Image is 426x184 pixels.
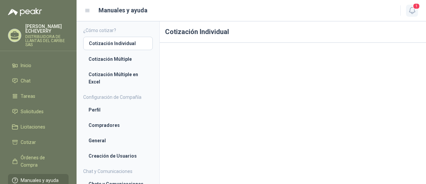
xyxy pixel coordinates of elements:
h1: Manuales y ayuda [99,6,147,15]
li: Perfil [89,106,147,114]
span: Tareas [21,93,35,100]
span: Cotizar [21,139,36,146]
a: General [83,134,153,147]
h1: Cotización Individual [160,21,426,43]
h4: ¿Cómo cotizar? [83,27,153,34]
li: General [89,137,147,144]
span: Solicitudes [21,108,44,115]
a: Perfil [83,104,153,116]
li: Cotización Individual [89,40,147,47]
p: [PERSON_NAME] ECHEVERRY [25,24,69,33]
a: Inicio [8,59,69,72]
a: Tareas [8,90,69,103]
span: Manuales y ayuda [21,177,59,184]
li: Cotización Múltiple en Excel [89,71,147,85]
a: Chat [8,74,69,87]
a: Compradores [83,119,153,132]
span: Licitaciones [21,123,45,131]
span: 1 [413,3,420,9]
li: Compradores [89,122,147,129]
img: Logo peakr [8,8,42,16]
h4: Chat y Comunicaciones [83,168,153,175]
a: Cotizar [8,136,69,149]
a: Solicitudes [8,105,69,118]
a: Licitaciones [8,121,69,133]
a: Creación de Usuarios [83,150,153,162]
a: Cotización Múltiple en Excel [83,68,153,88]
a: Cotización Individual [83,37,153,50]
h4: Configuración de Compañía [83,94,153,101]
span: Inicio [21,62,31,69]
span: Chat [21,77,31,84]
a: Cotización Múltiple [83,53,153,65]
span: Órdenes de Compra [21,154,62,169]
li: Cotización Múltiple [89,55,147,63]
button: 1 [406,5,418,17]
li: Creación de Usuarios [89,152,147,160]
p: DISTRIBUIDORA DE LLANTAS DEL CARIBE SAS [25,35,69,47]
a: Órdenes de Compra [8,151,69,171]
